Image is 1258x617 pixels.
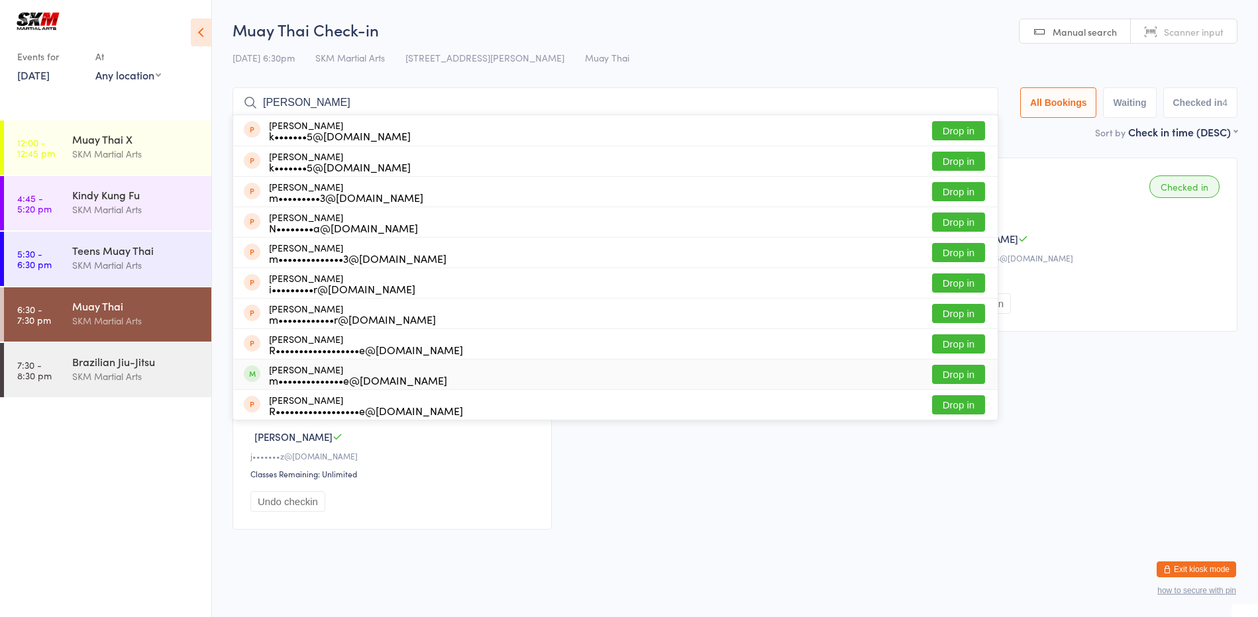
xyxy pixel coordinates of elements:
[269,212,418,233] div: [PERSON_NAME]
[72,187,200,202] div: Kindy Kung Fu
[269,181,423,203] div: [PERSON_NAME]
[72,202,200,217] div: SKM Martial Arts
[95,46,161,68] div: At
[269,130,411,141] div: k•••••••5@[DOMAIN_NAME]
[250,468,538,479] div: Classes Remaining: Unlimited
[932,152,985,171] button: Drop in
[254,430,333,444] span: [PERSON_NAME]
[932,121,985,140] button: Drop in
[1103,87,1156,118] button: Waiting
[4,176,211,230] a: 4:45 -5:20 pmKindy Kung FuSKM Martial Arts
[405,51,564,64] span: [STREET_ADDRESS][PERSON_NAME]
[233,19,1237,40] h2: Muay Thai Check-in
[72,354,200,369] div: Brazilian Jiu-Jitsu
[269,395,463,416] div: [PERSON_NAME]
[233,87,998,118] input: Search
[17,304,51,325] time: 6:30 - 7:30 pm
[269,222,418,233] div: N••••••••a@[DOMAIN_NAME]
[932,213,985,232] button: Drop in
[1164,25,1224,38] span: Scanner input
[17,248,52,269] time: 5:30 - 6:30 pm
[1053,25,1117,38] span: Manual search
[72,132,200,146] div: Muay Thai X
[269,273,415,294] div: [PERSON_NAME]
[932,304,985,323] button: Drop in
[269,242,446,263] div: [PERSON_NAME]
[17,46,82,68] div: Events for
[72,299,200,313] div: Muay Thai
[4,120,211,175] a: 12:00 -12:45 pmMuay Thai XSKM Martial Arts
[13,10,63,32] img: SKM Martial Arts
[269,364,447,385] div: [PERSON_NAME]
[72,313,200,328] div: SKM Martial Arts
[269,344,463,355] div: R••••••••••••••••••e@[DOMAIN_NAME]
[269,314,436,324] div: m••••••••••••r@[DOMAIN_NAME]
[17,137,55,158] time: 12:00 - 12:45 pm
[17,359,52,381] time: 7:30 - 8:30 pm
[315,51,385,64] span: SKM Martial Arts
[1222,97,1228,108] div: 4
[269,192,423,203] div: m•••••••••3@[DOMAIN_NAME]
[4,287,211,342] a: 6:30 -7:30 pmMuay ThaiSKM Martial Arts
[250,450,538,461] div: j•••••••z@[DOMAIN_NAME]
[269,334,463,355] div: [PERSON_NAME]
[72,146,200,162] div: SKM Martial Arts
[1163,87,1238,118] button: Checked in4
[4,343,211,397] a: 7:30 -8:30 pmBrazilian Jiu-JitsuSKM Martial Arts
[932,243,985,262] button: Drop in
[72,369,200,384] div: SKM Martial Arts
[1149,175,1220,198] div: Checked in
[269,375,447,385] div: m••••••••••••••e@[DOMAIN_NAME]
[936,252,1224,263] div: r••••••••••••••4@[DOMAIN_NAME]
[269,151,411,172] div: [PERSON_NAME]
[932,365,985,384] button: Drop in
[1157,561,1236,577] button: Exit kiosk mode
[95,68,161,82] div: Any location
[4,232,211,286] a: 5:30 -6:30 pmTeens Muay ThaiSKM Martial Arts
[269,162,411,172] div: k•••••••5@[DOMAIN_NAME]
[1128,124,1237,139] div: Check in time (DESC)
[17,193,52,214] time: 4:45 - 5:20 pm
[932,273,985,293] button: Drop in
[932,334,985,354] button: Drop in
[17,68,50,82] a: [DATE]
[269,303,436,324] div: [PERSON_NAME]
[269,120,411,141] div: [PERSON_NAME]
[233,51,295,64] span: [DATE] 6:30pm
[932,395,985,414] button: Drop in
[72,243,200,258] div: Teens Muay Thai
[269,253,446,263] div: m••••••••••••••3@[DOMAIN_NAME]
[1095,126,1126,139] label: Sort by
[1157,586,1236,595] button: how to secure with pin
[269,405,463,416] div: R••••••••••••••••••e@[DOMAIN_NAME]
[932,182,985,201] button: Drop in
[269,283,415,294] div: i•••••••••r@[DOMAIN_NAME]
[250,491,325,512] button: Undo checkin
[585,51,629,64] span: Muay Thai
[1020,87,1097,118] button: All Bookings
[72,258,200,273] div: SKM Martial Arts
